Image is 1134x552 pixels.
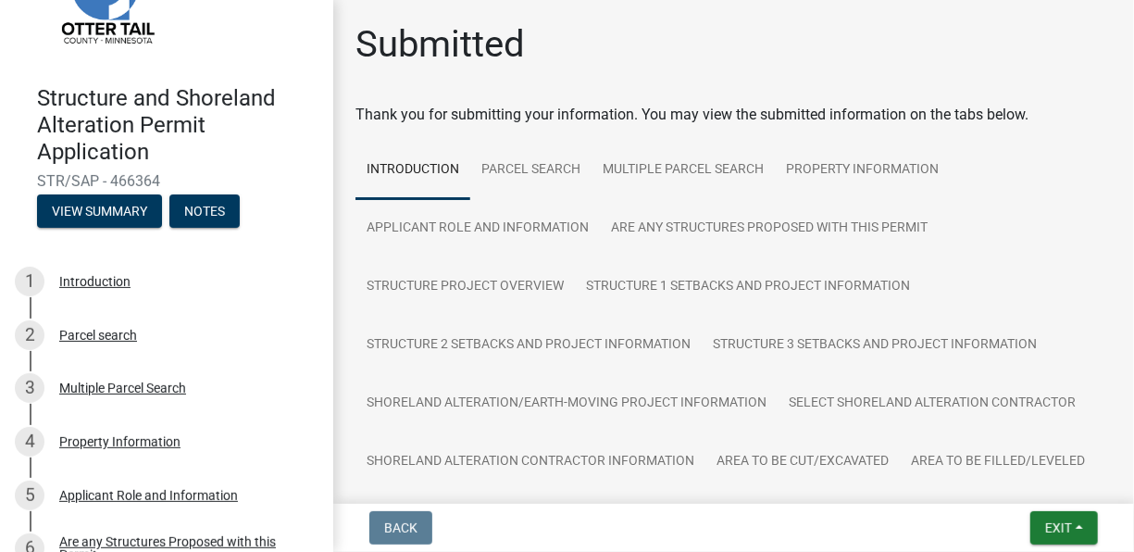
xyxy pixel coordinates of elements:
a: Structure 3 Setbacks and project information [702,316,1048,375]
div: Introduction [59,275,131,288]
a: Are any Structures Proposed with this Permit [600,199,939,258]
a: Area to be Cut/Excavated [705,433,900,492]
span: STR/SAP - 466364 [37,172,296,190]
div: Parcel search [59,329,137,342]
button: Exit [1030,511,1098,545]
a: Parcel search [470,141,592,200]
a: Shoreland Alteration Contractor Information [355,433,705,492]
wm-modal-confirm: Notes [169,206,240,220]
span: Back [384,521,417,535]
div: 3 [15,373,44,403]
a: Impervious Surface Calculations - Buildings [537,491,863,550]
div: Thank you for submitting your information. You may view the submitted information on the tabs below. [355,104,1112,126]
wm-modal-confirm: Summary [37,206,162,220]
a: Structure Project Overview [355,257,575,317]
div: 4 [15,427,44,457]
a: Area to be Filled/Leveled [900,433,1096,492]
a: Backfill at foundation [355,491,537,550]
button: Notes [169,194,240,228]
div: Applicant Role and Information [59,489,238,502]
span: Exit [1045,521,1072,535]
a: Select Shoreland Alteration contractor [778,374,1087,433]
div: 2 [15,320,44,350]
div: 1 [15,267,44,296]
button: View Summary [37,194,162,228]
a: Structure 1 Setbacks and project information [575,257,921,317]
h4: Structure and Shoreland Alteration Permit Application [37,85,318,165]
a: Property Information [775,141,950,200]
button: Back [369,511,432,545]
div: 5 [15,481,44,510]
a: Structure 2 Setbacks and project information [355,316,702,375]
div: Multiple Parcel Search [59,382,186,395]
a: Shoreland Alteration/Earth-Moving Project Information [355,374,778,433]
a: Introduction [355,141,470,200]
a: Applicant Role and Information [355,199,600,258]
a: Multiple Parcel Search [592,141,775,200]
div: Property Information [59,435,181,448]
h1: Submitted [355,22,525,67]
